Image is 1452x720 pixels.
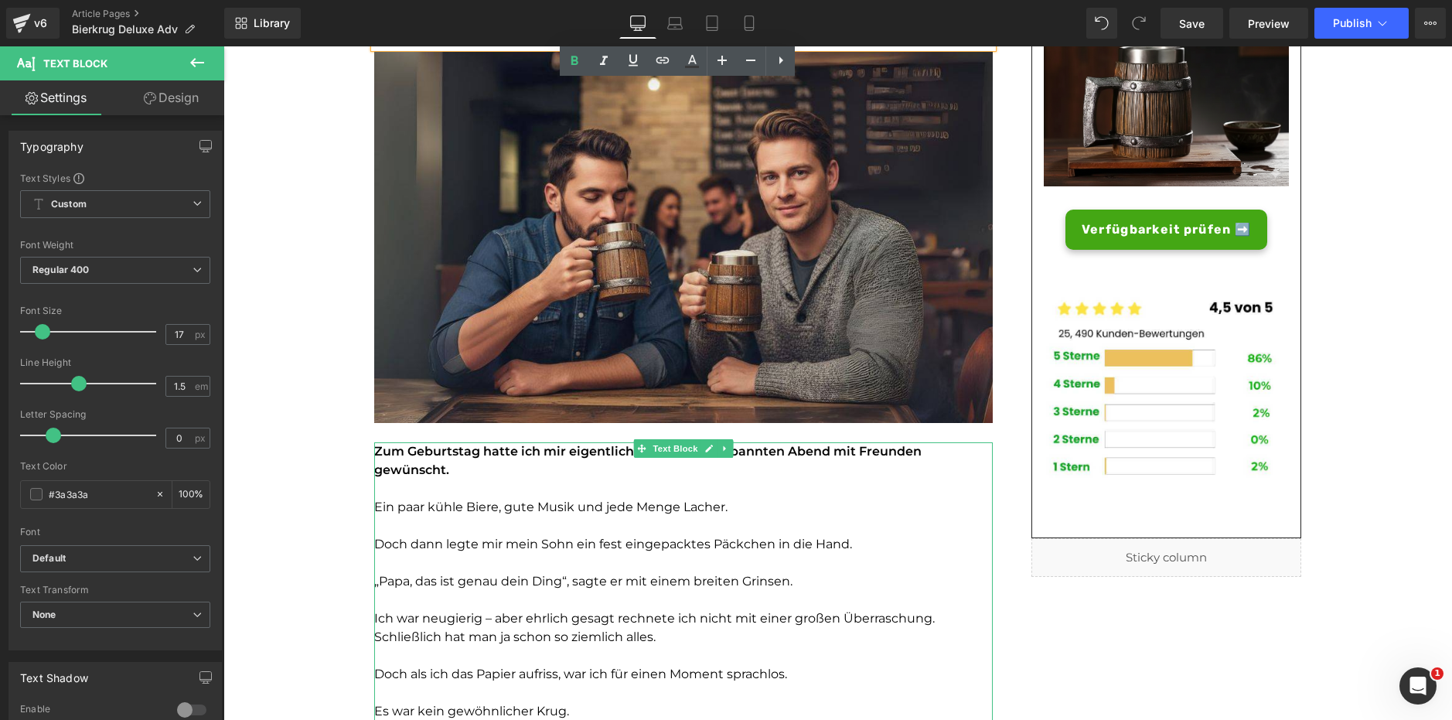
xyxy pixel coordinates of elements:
span: Verfügbarkeit prüfen ➡️ [858,174,1028,193]
a: Tablet [694,8,731,39]
span: px [195,329,208,340]
font: Doch dann legte mir mein Sohn ein fest eingepacktes Päckchen in die Hand. [151,490,629,505]
font: Ein paar kühle Biere, gute Musik und jede Menge Lacher. [151,453,504,468]
div: Text Transform [20,585,210,595]
b: Regular 400 [32,264,90,275]
div: Text Shadow [20,663,88,684]
div: v6 [31,13,50,33]
div: Typography [20,131,84,153]
a: Expand / Collapse [493,393,510,411]
a: Preview [1229,8,1308,39]
a: v6 [6,8,60,39]
font: Es war kein gewöhnlicher Krug. [151,657,346,672]
b: None [32,609,56,620]
font: Doch als ich das Papier aufriss, war ich für einen Moment sprachlos. [151,620,564,635]
span: 1 [1431,667,1443,680]
button: Redo [1123,8,1154,39]
input: Color [49,486,148,503]
a: Article Pages [72,8,224,20]
b: Custom [51,198,87,211]
font: Ich war neugierig – aber ehrlich gesagt rechnete ich nicht mit einer großen Überraschung. Schließ... [151,565,711,598]
a: Design [115,80,227,115]
div: Text Styles [20,172,210,184]
span: Save [1179,15,1205,32]
div: Font [20,527,210,537]
i: Default [32,552,66,565]
a: Laptop [656,8,694,39]
a: New Library [224,8,301,39]
span: Preview [1248,15,1290,32]
a: Verfügbarkeit prüfen ➡️ [842,163,1044,203]
span: Library [254,16,290,30]
iframe: Intercom live chat [1399,667,1437,705]
span: em [195,381,208,391]
span: px [195,433,208,443]
font: „Papa, das ist genau dein Ding“, sagte er mit einem breiten Grinsen. [151,527,569,542]
div: Font Weight [20,240,210,251]
button: Publish [1314,8,1409,39]
a: Desktop [619,8,656,39]
div: Text Color [20,461,210,472]
a: Mobile [731,8,768,39]
div: Font Size [20,305,210,316]
button: Undo [1086,8,1117,39]
span: Text Block [426,393,477,411]
div: Line Height [20,357,210,368]
span: Text Block [43,57,107,70]
button: More [1415,8,1446,39]
div: Letter Spacing [20,409,210,420]
span: Publish [1333,17,1372,29]
span: Bierkrug Deluxe Adv [72,23,178,36]
div: Enable [20,703,162,719]
div: % [172,481,210,508]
